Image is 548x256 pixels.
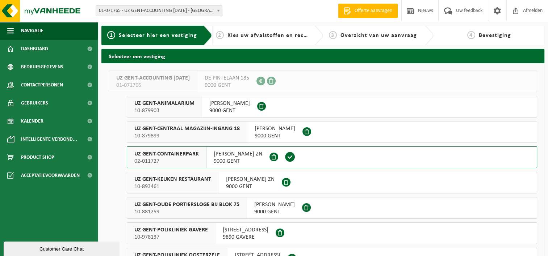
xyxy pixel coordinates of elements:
[223,234,268,241] span: 9890 GAVERE
[134,176,211,183] span: UZ GENT-KEUKEN RESTAURANT
[21,166,80,184] span: Acceptatievoorwaarden
[134,158,199,165] span: 02-011727
[255,125,295,132] span: [PERSON_NAME]
[205,82,249,89] span: 9000 GENT
[21,58,63,76] span: Bedrijfsgegevens
[21,148,54,166] span: Product Shop
[254,201,295,208] span: [PERSON_NAME]
[21,130,77,148] span: Intelligente verbond...
[254,208,295,216] span: 9000 GENT
[127,197,537,219] button: UZ GENT-OUDE PORTIERSLOGE BIJ BLOK 75 10-881259 [PERSON_NAME]9000 GENT
[96,5,222,16] span: 01-071765 - UZ GENT-ACCOUNTING 0 BC - GENT
[107,31,115,39] span: 1
[214,158,262,165] span: 9000 GENT
[216,31,224,39] span: 2
[127,172,537,193] button: UZ GENT-KEUKEN RESTAURANT 10-893461 [PERSON_NAME] ZN9000 GENT
[127,222,537,244] button: UZ GENT-POLIKLINIEK GAVERE 10-978137 [STREET_ADDRESS]9890 GAVERE
[353,7,394,14] span: Offerte aanvragen
[223,226,268,234] span: [STREET_ADDRESS]
[329,31,337,39] span: 3
[226,183,275,190] span: 9000 GENT
[338,4,398,18] a: Offerte aanvragen
[134,150,199,158] span: UZ GENT-CONTAINERPARK
[226,176,275,183] span: [PERSON_NAME] ZN
[101,49,544,63] h2: Selecteer een vestiging
[127,146,537,168] button: UZ GENT-CONTAINERPARK 02-011727 [PERSON_NAME] ZN9000 GENT
[134,125,240,132] span: UZ GENT-CENTRAAL MAGAZIJN-INGANG 18
[21,40,48,58] span: Dashboard
[479,33,511,38] span: Bevestiging
[134,208,239,216] span: 10-881259
[4,240,121,256] iframe: chat widget
[96,6,222,16] span: 01-071765 - UZ GENT-ACCOUNTING 0 BC - GENT
[134,100,194,107] span: UZ GENT-ANIMALARIUM
[21,22,43,40] span: Navigatie
[134,107,194,114] span: 10-879903
[116,74,190,82] span: UZ GENT-ACCOUNTING [DATE]
[134,183,211,190] span: 10-893461
[134,234,208,241] span: 10-978137
[119,33,197,38] span: Selecteer hier een vestiging
[134,201,239,208] span: UZ GENT-OUDE PORTIERSLOGE BIJ BLOK 75
[340,33,417,38] span: Overzicht van uw aanvraag
[127,96,537,118] button: UZ GENT-ANIMALARIUM 10-879903 [PERSON_NAME]9000 GENT
[214,150,262,158] span: [PERSON_NAME] ZN
[21,112,43,130] span: Kalender
[209,100,250,107] span: [PERSON_NAME]
[21,76,63,94] span: Contactpersonen
[467,31,475,39] span: 4
[255,132,295,140] span: 9000 GENT
[209,107,250,114] span: 9000 GENT
[21,94,48,112] span: Gebruikers
[227,33,327,38] span: Kies uw afvalstoffen en recipiënten
[116,82,190,89] span: 01-071765
[205,74,249,82] span: DE PINTELAAN 185
[127,121,537,143] button: UZ GENT-CENTRAAL MAGAZIJN-INGANG 18 10-879899 [PERSON_NAME]9000 GENT
[134,226,208,234] span: UZ GENT-POLIKLINIEK GAVERE
[134,132,240,140] span: 10-879899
